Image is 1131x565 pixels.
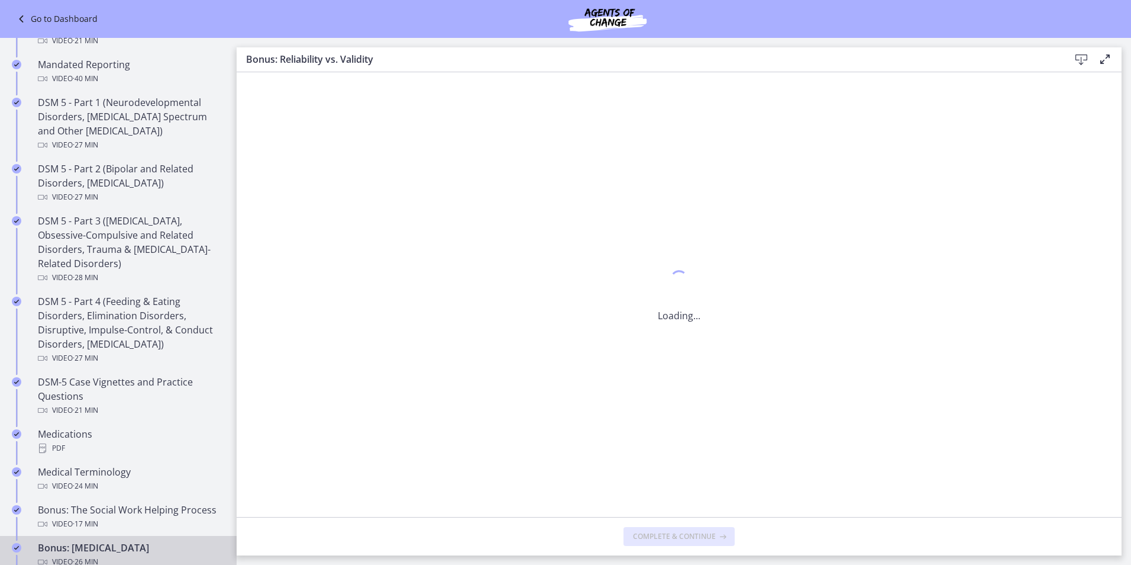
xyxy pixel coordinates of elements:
[73,517,98,531] span: · 17 min
[38,503,222,531] div: Bonus: The Social Work Helping Process
[12,543,21,553] i: Completed
[38,517,222,531] div: Video
[38,138,222,152] div: Video
[73,72,98,86] span: · 40 min
[633,532,716,541] span: Complete & continue
[73,138,98,152] span: · 27 min
[623,527,735,546] button: Complete & continue
[73,34,98,48] span: · 21 min
[73,479,98,493] span: · 24 min
[12,60,21,69] i: Completed
[38,294,222,365] div: DSM 5 - Part 4 (Feeding & Eating Disorders, Elimination Disorders, Disruptive, Impulse-Control, &...
[38,57,222,86] div: Mandated Reporting
[38,34,222,48] div: Video
[12,216,21,226] i: Completed
[73,403,98,418] span: · 21 min
[73,271,98,285] span: · 28 min
[38,479,222,493] div: Video
[537,5,678,33] img: Agents of Change
[12,297,21,306] i: Completed
[12,429,21,439] i: Completed
[38,95,222,152] div: DSM 5 - Part 1 (Neurodevelopmental Disorders, [MEDICAL_DATA] Spectrum and Other [MEDICAL_DATA])
[246,52,1051,66] h3: Bonus: Reliability vs. Validity
[38,441,222,455] div: PDF
[38,162,222,204] div: DSM 5 - Part 2 (Bipolar and Related Disorders, [MEDICAL_DATA])
[38,190,222,204] div: Video
[12,98,21,107] i: Completed
[73,190,98,204] span: · 27 min
[14,12,98,26] a: Go to Dashboard
[38,427,222,455] div: Medications
[38,351,222,365] div: Video
[12,377,21,387] i: Completed
[658,309,700,323] p: Loading...
[12,467,21,477] i: Completed
[38,465,222,493] div: Medical Terminology
[12,505,21,515] i: Completed
[12,164,21,174] i: Completed
[38,403,222,418] div: Video
[38,72,222,86] div: Video
[73,351,98,365] span: · 27 min
[38,271,222,285] div: Video
[38,375,222,418] div: DSM-5 Case Vignettes and Practice Questions
[38,214,222,285] div: DSM 5 - Part 3 ([MEDICAL_DATA], Obsessive-Compulsive and Related Disorders, Trauma & [MEDICAL_DAT...
[658,267,700,294] div: 1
